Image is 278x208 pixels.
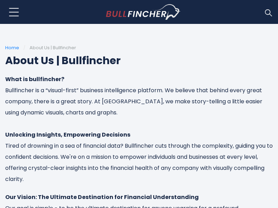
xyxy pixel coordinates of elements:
p: Bullfincher is a “visual-first” business intelligence platform. We believe that behind every grea... [5,74,273,185]
h1: About Us | Bullfincher [5,54,273,67]
span: About Us | Bullfincher [30,44,76,51]
strong: Unlocking Insights, Empowering Decisions [5,131,130,139]
img: bullfincher logo [106,4,181,20]
a: Go to homepage [106,4,181,20]
strong: What is bullfincher? [5,75,64,83]
a: Home [5,44,19,51]
ul: / [5,45,273,51]
strong: Our Vision: The Ultimate Destination for Financial Understanding [5,193,199,201]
